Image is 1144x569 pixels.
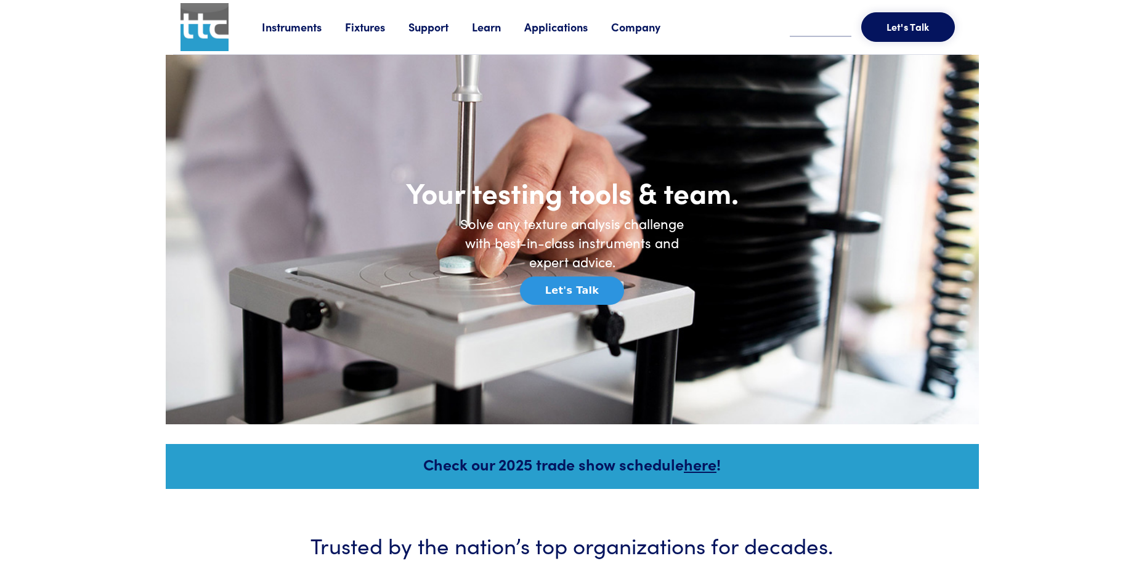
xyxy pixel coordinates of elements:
[472,19,524,34] a: Learn
[449,214,696,271] h6: Solve any texture analysis challenge with best-in-class instruments and expert advice.
[861,12,955,42] button: Let's Talk
[262,19,345,34] a: Instruments
[203,530,942,560] h3: Trusted by the nation’s top organizations for decades.
[684,453,716,475] a: here
[408,19,472,34] a: Support
[520,276,624,305] button: Let's Talk
[182,453,962,475] h5: Check our 2025 trade show schedule !
[345,19,408,34] a: Fixtures
[326,174,819,210] h1: Your testing tools & team.
[181,3,229,51] img: ttc_logo_1x1_v1.0.png
[524,19,611,34] a: Applications
[611,19,684,34] a: Company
